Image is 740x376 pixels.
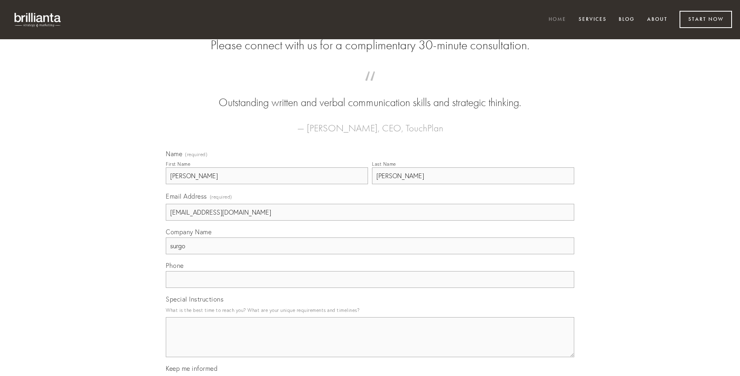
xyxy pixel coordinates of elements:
[8,8,68,31] img: brillianta - research, strategy, marketing
[210,191,232,202] span: (required)
[166,150,182,158] span: Name
[179,79,561,95] span: “
[613,13,640,26] a: Blog
[543,13,571,26] a: Home
[680,11,732,28] a: Start Now
[179,111,561,136] figcaption: — [PERSON_NAME], CEO, TouchPlan
[166,364,217,372] span: Keep me informed
[642,13,673,26] a: About
[166,192,207,200] span: Email Address
[166,295,223,303] span: Special Instructions
[166,228,211,236] span: Company Name
[185,152,207,157] span: (required)
[166,38,574,53] h2: Please connect with us for a complimentary 30-minute consultation.
[573,13,612,26] a: Services
[179,79,561,111] blockquote: Outstanding written and verbal communication skills and strategic thinking.
[166,161,190,167] div: First Name
[166,261,184,269] span: Phone
[166,305,574,316] p: What is the best time to reach you? What are your unique requirements and timelines?
[372,161,396,167] div: Last Name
